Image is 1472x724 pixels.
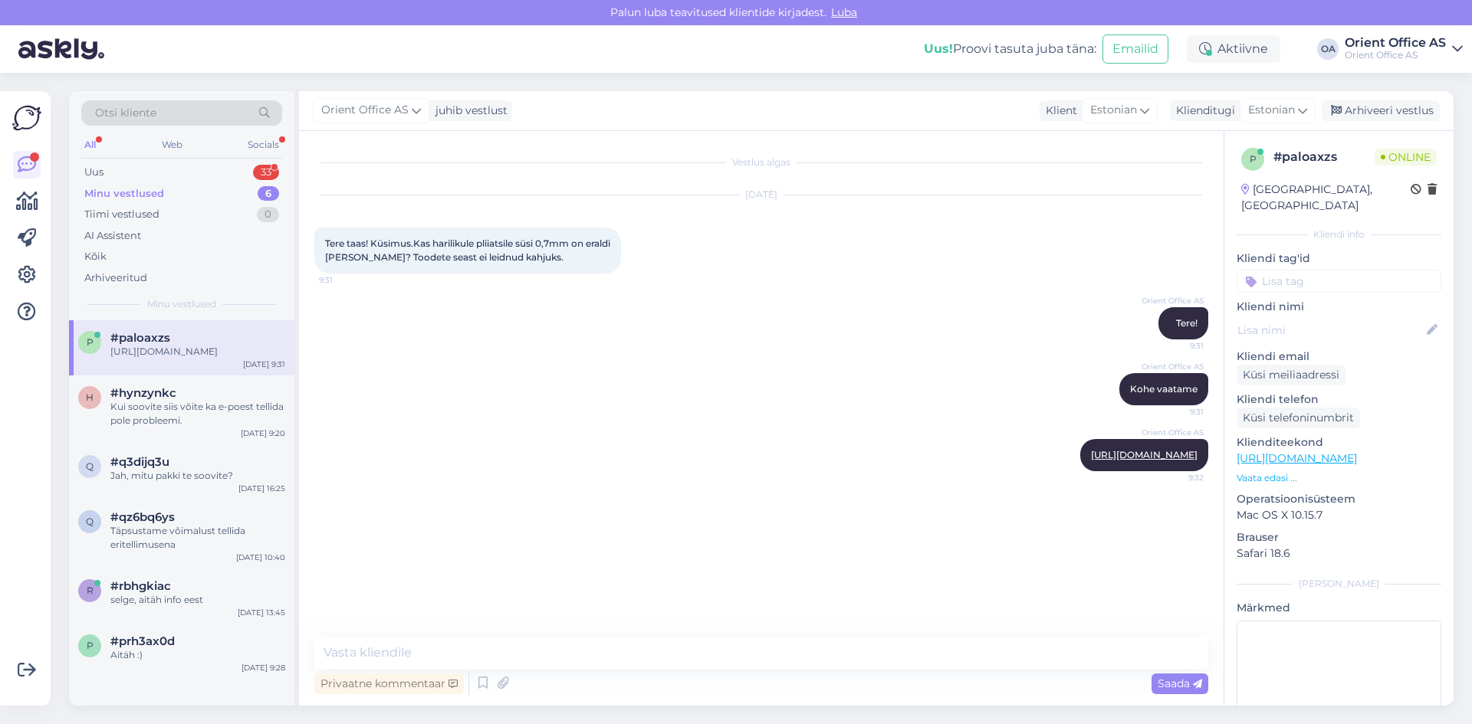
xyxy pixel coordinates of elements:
p: Brauser [1237,529,1441,545]
div: Minu vestlused [84,186,164,201]
div: Vestlus algas [314,156,1208,169]
span: p [87,336,94,348]
span: Orient Office AS [1142,427,1204,438]
div: Küsi telefoninumbrit [1237,408,1360,428]
div: Proovi tasuta juba täna: [924,40,1096,58]
span: #paloaxzs [110,331,170,345]
span: q [86,460,94,472]
p: Kliendi nimi [1237,299,1441,315]
div: Orient Office AS [1345,49,1446,61]
span: 9:31 [319,274,376,286]
span: Minu vestlused [147,297,216,311]
input: Lisa nimi [1237,322,1424,339]
span: Orient Office AS [1142,361,1204,372]
div: Kliendi info [1237,228,1441,241]
span: p [1250,153,1257,165]
span: Online [1375,149,1437,165]
p: Klienditeekond [1237,434,1441,450]
div: Küsi meiliaadressi [1237,365,1345,385]
p: Operatsioonisüsteem [1237,491,1441,507]
div: Arhiveeritud [84,270,147,286]
p: Kliendi telefon [1237,391,1441,408]
button: Emailid [1102,34,1168,64]
span: #hynzynkc [110,386,176,400]
div: Kõik [84,249,107,264]
div: Jah, mitu pakki te soovite? [110,469,285,483]
div: 0 [257,207,279,222]
div: [DATE] 16:25 [238,483,285,494]
a: Orient Office ASOrient Office AS [1345,37,1463,61]
span: p [87,640,94,651]
span: Orient Office AS [1142,295,1204,306]
div: Kui soovite siis võite ka e-poest tellida pole probleemi. [110,400,285,428]
span: Otsi kliente [95,105,156,121]
p: Mac OS X 10.15.7 [1237,507,1441,523]
p: Kliendi tag'id [1237,251,1441,267]
div: Aitäh :) [110,648,285,662]
span: 9:31 [1146,340,1204,352]
div: [URL][DOMAIN_NAME] [110,345,285,359]
input: Lisa tag [1237,270,1441,293]
span: q [86,516,94,527]
span: Kohe vaatame [1130,383,1198,395]
span: Orient Office AS [321,102,409,119]
div: Uus [84,165,103,180]
div: Orient Office AS [1345,37,1446,49]
div: Arhiveeri vestlus [1322,100,1440,121]
div: # paloaxzs [1273,148,1375,166]
b: Uus! [924,41,953,56]
div: [DATE] 9:20 [241,428,285,439]
div: [DATE] 10:40 [236,552,285,563]
div: All [81,135,99,155]
div: [DATE] 9:31 [243,359,285,370]
div: Socials [245,135,282,155]
a: [URL][DOMAIN_NAME] [1237,451,1357,465]
div: [PERSON_NAME] [1237,577,1441,591]
div: Klienditugi [1170,103,1235,119]
span: Estonian [1090,102,1137,119]
span: h [86,391,94,403]
div: OA [1317,38,1339,60]
span: Tere taas! Küsimus.Kas harilikule pliiatsile süsi 0,7mm on eraldi [PERSON_NAME]? Toodete seast ei... [325,238,613,263]
div: juhib vestlust [429,103,508,119]
div: [GEOGRAPHIC_DATA], [GEOGRAPHIC_DATA] [1241,182,1411,214]
span: #rbhgkiac [110,579,171,593]
div: AI Assistent [84,228,141,244]
p: Safari 18.6 [1237,545,1441,562]
div: [DATE] [314,188,1208,201]
div: selge, aitäh info eest [110,593,285,607]
div: Aktiivne [1187,35,1280,63]
div: 33 [253,165,279,180]
div: Klient [1040,103,1077,119]
span: #prh3ax0d [110,634,175,648]
span: Saada [1158,676,1202,690]
span: 9:32 [1146,472,1204,483]
span: #qz6bq6ys [110,510,175,524]
span: Estonian [1248,102,1295,119]
img: Askly Logo [12,103,41,133]
span: Luba [826,5,862,19]
span: 9:31 [1146,406,1204,418]
span: r [87,585,94,596]
div: Privaatne kommentaar [314,673,464,694]
p: Märkmed [1237,600,1441,616]
div: Tiimi vestlused [84,207,159,222]
a: [URL][DOMAIN_NAME] [1091,449,1198,460]
div: Web [159,135,186,155]
p: Vaata edasi ... [1237,471,1441,485]
div: [DATE] 13:45 [238,607,285,618]
p: Kliendi email [1237,349,1441,365]
div: [DATE] 9:28 [242,662,285,673]
div: Täpsustame võimalust tellida eritellimusena [110,524,285,552]
span: #q3dijq3u [110,455,169,469]
div: 6 [258,186,279,201]
span: Tere! [1176,317,1198,329]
